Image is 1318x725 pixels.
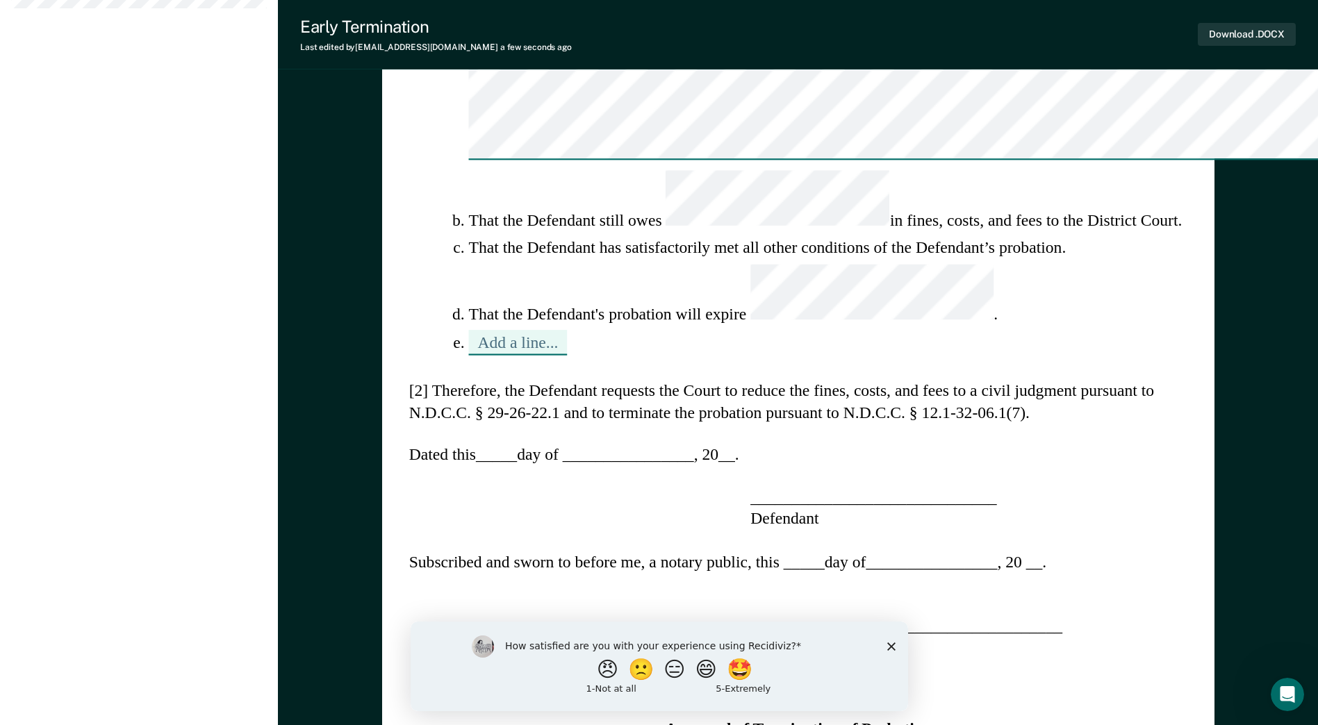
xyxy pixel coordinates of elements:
[300,17,572,37] div: Early Termination
[750,486,996,528] section: ______________________________ Defendant
[1271,678,1304,711] iframe: Intercom live chat
[409,551,1187,573] section: Subscribed and sworn to before me, a notary public, this _____ day of ________________ , 20 __ .
[409,380,1187,422] section: [2] Therefore, the Defendant requests the Court to reduce the fines, costs, and fees to a civil j...
[468,264,1187,324] li: That the Defendant's probation will expire .
[411,622,908,711] iframe: Survey by Kim from Recidiviz
[468,330,567,356] button: Add a line...
[468,237,1187,258] li: That the Defendant has satisfactorily met all other conditions of the Defendant’s probation.
[468,171,1187,231] li: That the Defendant still owes in fines, costs, and fees to the District Court.
[750,615,1062,658] section: ______________________________________ Notary Public
[409,444,1187,465] section: Dated this _____ day of ________________ , 20 __ .
[500,42,572,52] span: a few seconds ago
[1198,23,1296,46] button: Download .DOCX
[300,42,572,52] div: Last edited by [EMAIL_ADDRESS][DOMAIN_NAME]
